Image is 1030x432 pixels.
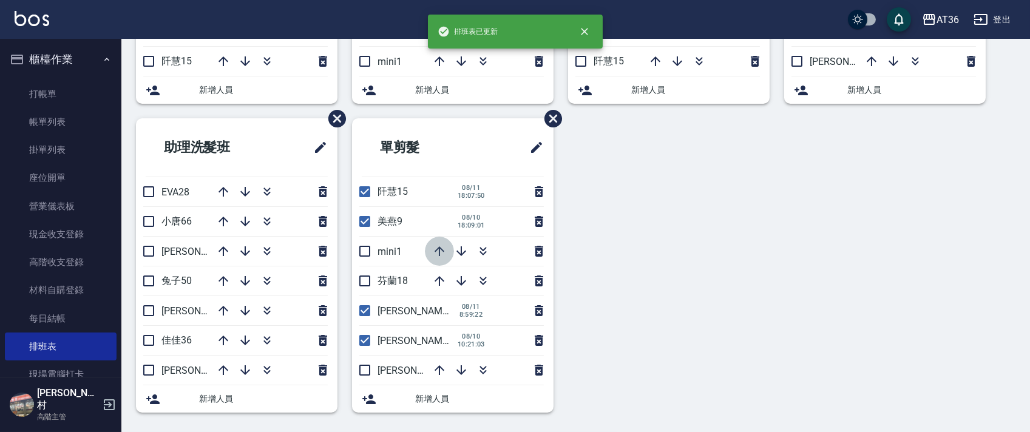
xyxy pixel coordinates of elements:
[969,8,1015,31] button: 登出
[5,164,117,192] a: 座位開單
[161,275,192,286] span: 兔子50
[784,76,986,104] div: 新增人員
[306,133,328,162] span: 修改班表的標題
[378,56,402,67] span: mini1
[136,76,337,104] div: 新增人員
[362,126,480,169] h2: 單剪髮
[161,365,245,376] span: [PERSON_NAME]55
[5,80,117,108] a: 打帳單
[5,332,117,360] a: 排班表
[5,136,117,164] a: 掛單列表
[161,334,192,346] span: 佳佳36
[378,186,408,197] span: 阡慧15
[15,11,49,26] img: Logo
[415,84,544,96] span: 新增人員
[415,393,544,405] span: 新增人員
[136,385,337,413] div: 新增人員
[37,411,99,422] p: 高階主管
[5,220,117,248] a: 現金收支登錄
[458,332,485,340] span: 08/10
[568,76,770,104] div: 新增人員
[378,305,461,317] span: [PERSON_NAME]16
[319,101,348,137] span: 刪除班表
[378,246,402,257] span: mini1
[161,55,192,67] span: 阡慧15
[522,133,544,162] span: 修改班表的標題
[937,12,959,27] div: AT36
[161,215,192,227] span: 小唐66
[5,108,117,136] a: 帳單列表
[594,55,624,67] span: 阡慧15
[917,7,964,32] button: AT36
[146,126,277,169] h2: 助理洗髮班
[847,84,976,96] span: 新增人員
[5,192,117,220] a: 營業儀表板
[5,360,117,388] a: 現場電腦打卡
[352,76,554,104] div: 新增人員
[161,186,189,198] span: EVA28
[458,303,484,311] span: 08/11
[5,305,117,332] a: 每日結帳
[458,340,485,348] span: 10:21:03
[887,7,911,32] button: save
[161,246,245,257] span: [PERSON_NAME]58
[458,192,485,200] span: 18:07:50
[458,184,485,192] span: 08/11
[161,305,245,317] span: [PERSON_NAME]59
[631,84,760,96] span: 新增人員
[37,387,99,411] h5: [PERSON_NAME]村
[378,365,461,376] span: [PERSON_NAME]11
[378,335,456,346] span: [PERSON_NAME]6
[5,44,117,75] button: 櫃檯作業
[458,311,484,319] span: 8:59:22
[535,101,564,137] span: 刪除班表
[352,385,554,413] div: 新增人員
[199,393,328,405] span: 新增人員
[10,393,34,417] img: Person
[458,214,485,221] span: 08/10
[458,221,485,229] span: 18:09:01
[378,275,408,286] span: 芬蘭18
[438,25,498,38] span: 排班表已更新
[199,84,328,96] span: 新增人員
[571,18,598,45] button: close
[378,215,402,227] span: 美燕9
[5,276,117,304] a: 材料自購登錄
[5,248,117,276] a: 高階收支登錄
[810,56,893,67] span: [PERSON_NAME]11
